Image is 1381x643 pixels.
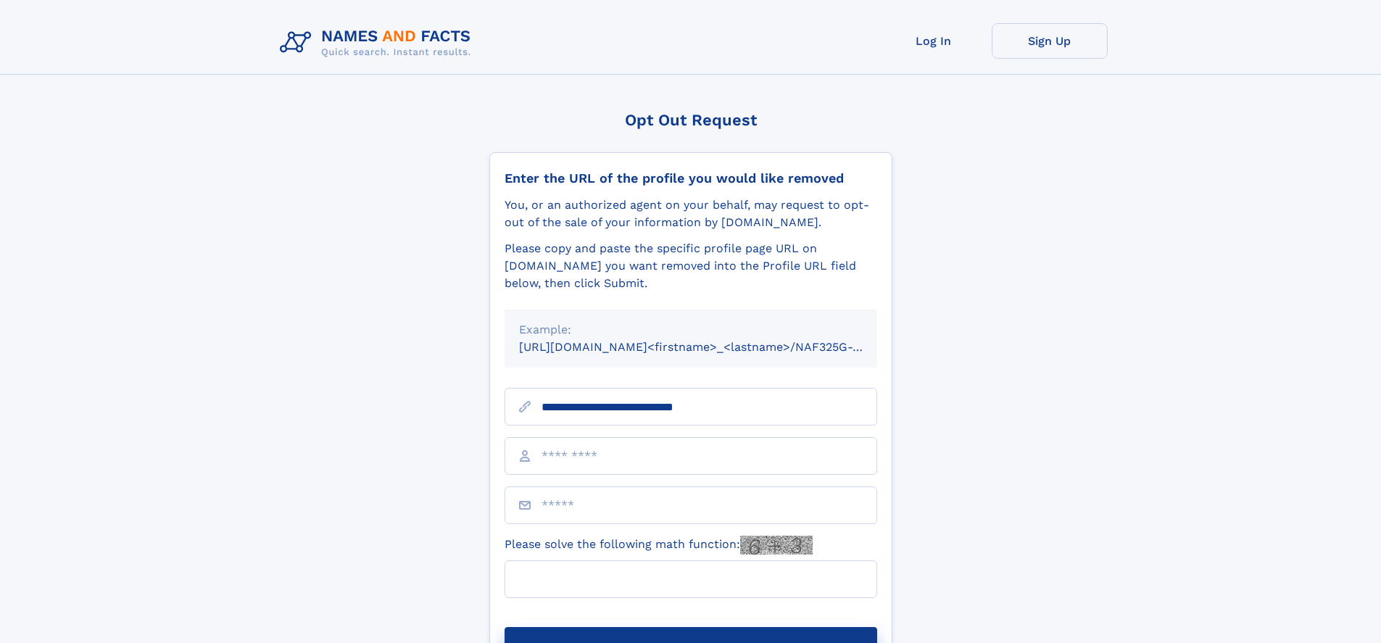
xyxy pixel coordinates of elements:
div: Opt Out Request [489,111,892,129]
a: Log In [876,23,992,59]
a: Sign Up [992,23,1108,59]
div: You, or an authorized agent on your behalf, may request to opt-out of the sale of your informatio... [505,196,877,231]
img: Logo Names and Facts [274,23,483,62]
div: Enter the URL of the profile you would like removed [505,170,877,186]
div: Example: [519,321,863,339]
small: [URL][DOMAIN_NAME]<firstname>_<lastname>/NAF325G-xxxxxxxx [519,340,905,354]
div: Please copy and paste the specific profile page URL on [DOMAIN_NAME] you want removed into the Pr... [505,240,877,292]
label: Please solve the following math function: [505,536,813,555]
